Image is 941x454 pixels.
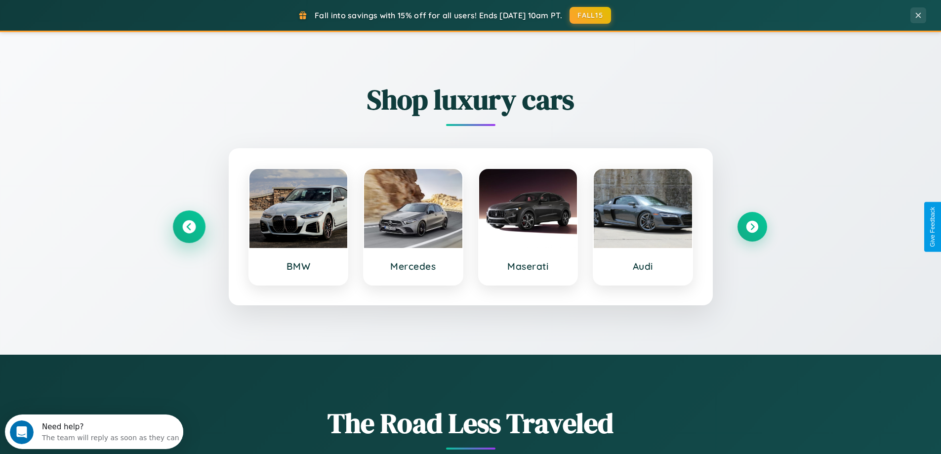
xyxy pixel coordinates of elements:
iframe: Intercom live chat discovery launcher [5,414,183,449]
h2: Shop luxury cars [174,81,767,119]
div: Need help? [37,8,174,16]
h1: The Road Less Traveled [174,404,767,442]
button: FALL15 [570,7,611,24]
div: Give Feedback [929,207,936,247]
span: Fall into savings with 15% off for all users! Ends [DATE] 10am PT. [315,10,562,20]
h3: Maserati [489,260,568,272]
div: Open Intercom Messenger [4,4,184,31]
h3: BMW [259,260,338,272]
h3: Audi [604,260,682,272]
div: The team will reply as soon as they can [37,16,174,27]
h3: Mercedes [374,260,452,272]
iframe: Intercom live chat [10,420,34,444]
